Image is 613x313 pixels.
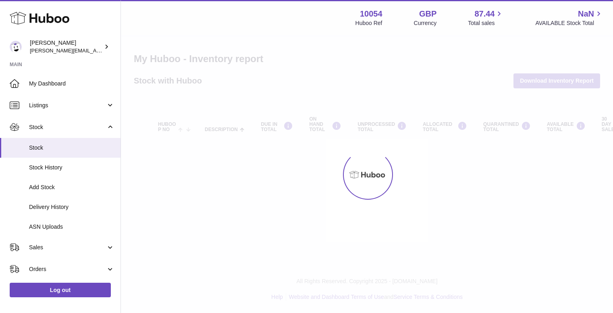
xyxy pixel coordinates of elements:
span: Stock [29,123,106,131]
span: Stock [29,144,114,152]
span: AVAILABLE Stock Total [535,19,603,27]
span: [PERSON_NAME][EMAIL_ADDRESS][DOMAIN_NAME] [30,47,162,54]
a: Log out [10,283,111,297]
span: Sales [29,244,106,251]
span: Listings [29,102,106,109]
a: 87.44 Total sales [468,8,504,27]
span: 87.44 [474,8,495,19]
span: Add Stock [29,184,114,191]
strong: 10054 [360,8,382,19]
span: Orders [29,265,106,273]
a: NaN AVAILABLE Stock Total [535,8,603,27]
span: ASN Uploads [29,223,114,231]
span: My Dashboard [29,80,114,88]
span: Stock History [29,164,114,171]
img: luz@capsuline.com [10,41,22,53]
strong: GBP [419,8,436,19]
div: [PERSON_NAME] [30,39,102,54]
div: Huboo Ref [355,19,382,27]
span: NaN [578,8,594,19]
div: Currency [414,19,437,27]
span: Delivery History [29,203,114,211]
span: Total sales [468,19,504,27]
